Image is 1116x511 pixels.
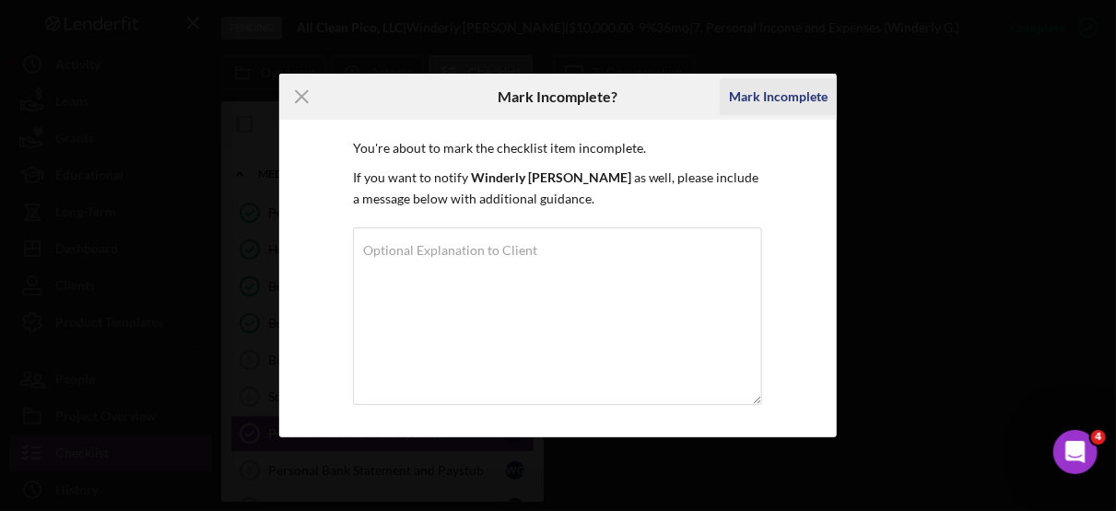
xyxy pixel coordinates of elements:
label: Optional Explanation to Client [363,243,537,258]
b: Winderly [PERSON_NAME] [471,169,631,185]
iframe: Intercom live chat [1053,430,1098,474]
span: 4 [1091,430,1106,445]
p: If you want to notify as well, please include a message below with additional guidance. [353,168,764,209]
div: Mark Incomplete [729,78,828,115]
h6: Mark Incomplete? [498,88,617,105]
p: You're about to mark the checklist item incomplete. [353,138,764,158]
button: Mark Incomplete [720,78,837,115]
